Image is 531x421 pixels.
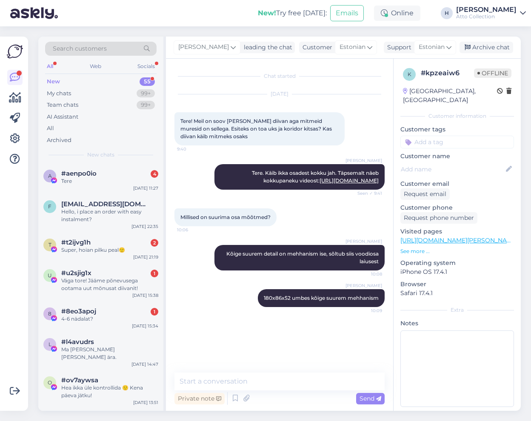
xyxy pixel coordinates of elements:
[48,272,52,279] span: u
[133,254,158,260] div: [DATE] 21:19
[258,9,276,17] b: New!
[226,250,380,265] span: Kõige suurem detail on mehhanism ise, sõltub siis voodiosa laiusest
[174,393,225,404] div: Private note
[151,239,158,247] div: 2
[45,61,55,72] div: All
[132,292,158,299] div: [DATE] 15:38
[400,212,477,224] div: Request phone number
[136,61,157,72] div: Socials
[61,200,150,208] span: fatima.asad88@icloud.com
[360,395,381,402] span: Send
[61,307,96,315] span: #8eo3apoj
[258,8,327,18] div: Try free [DATE]:
[345,282,382,289] span: [PERSON_NAME]
[88,61,103,72] div: Web
[456,6,526,20] a: [PERSON_NAME]Atto Collection
[400,125,514,134] p: Customer tags
[400,259,514,267] p: Operating system
[47,136,71,145] div: Archived
[49,242,51,248] span: t
[53,44,107,53] span: Search customers
[47,113,78,121] div: AI Assistant
[174,90,385,98] div: [DATE]
[320,177,379,184] a: [URL][DOMAIN_NAME]
[180,214,271,220] span: Millised on suurima osa mõõtmed?
[132,323,158,329] div: [DATE] 15:34
[61,208,158,223] div: Hello, i place an order with easy instalment?
[137,101,155,109] div: 99+
[7,43,23,60] img: Askly Logo
[340,43,365,52] span: Estonian
[47,89,71,98] div: My chats
[47,124,54,133] div: All
[408,71,411,77] span: k
[131,361,158,367] div: [DATE] 14:47
[133,399,158,406] div: [DATE] 13:51
[61,346,158,361] div: Ma [PERSON_NAME] [PERSON_NAME] ära.
[350,307,382,314] span: 10:09
[460,42,513,53] div: Archive chat
[400,319,514,328] p: Notes
[48,379,52,386] span: o
[240,43,292,52] div: leading the chat
[61,376,98,384] span: #ov7aywsa
[456,6,517,13] div: [PERSON_NAME]
[177,227,209,233] span: 10:06
[174,72,385,80] div: Chat started
[400,203,514,212] p: Customer phone
[264,295,379,301] span: 180x86x52 umbes kõige suurem mehhanism
[441,7,453,19] div: H
[151,308,158,316] div: 1
[61,315,158,323] div: 4-6 nädalat?
[400,112,514,120] div: Customer information
[345,157,382,164] span: [PERSON_NAME]
[400,179,514,188] p: Customer email
[48,203,51,210] span: f
[61,246,158,254] div: Super, hoian pilku peal🙂
[48,173,52,179] span: a
[350,271,382,277] span: 10:08
[178,43,229,52] span: [PERSON_NAME]
[400,247,514,255] p: See more ...
[401,165,504,174] input: Add name
[403,87,497,105] div: [GEOGRAPHIC_DATA], [GEOGRAPHIC_DATA]
[49,341,51,347] span: l
[61,384,158,399] div: Hea ikka üle kontrollida 🙂 Kena päeva jätku!
[61,269,91,277] span: #u2sjig1x
[350,190,382,196] span: Seen ✓ 9:41
[330,5,364,21] button: Emails
[177,146,209,152] span: 9:40
[421,68,474,78] div: # kpzeaiw6
[374,6,420,21] div: Online
[400,306,514,314] div: Extra
[384,43,411,52] div: Support
[400,152,514,161] p: Customer name
[87,151,114,159] span: New chats
[400,236,518,244] a: [URL][DOMAIN_NAME][PERSON_NAME]
[48,310,51,317] span: 8
[474,68,511,78] span: Offline
[61,170,97,177] span: #aenpo0io
[140,77,155,86] div: 55
[299,43,332,52] div: Customer
[400,267,514,276] p: iPhone OS 17.4.1
[61,338,94,346] span: #l4avudrs
[47,101,78,109] div: Team chats
[252,170,380,184] span: Tere. Käib ikka osadest kokku jah. Täpsemalt näeb kokkupaneku videost:
[151,270,158,277] div: 1
[133,185,158,191] div: [DATE] 11:27
[400,188,450,200] div: Request email
[419,43,445,52] span: Estonian
[400,289,514,298] p: Safari 17.4.1
[137,89,155,98] div: 99+
[131,223,158,230] div: [DATE] 22:35
[151,170,158,178] div: 4
[47,77,60,86] div: New
[400,227,514,236] p: Visited pages
[345,238,382,245] span: [PERSON_NAME]
[61,277,158,292] div: Väga tore! Jääme põnevusega ootama uut mõnusat diivanit!
[61,177,158,185] div: Tere
[400,280,514,289] p: Browser
[180,118,333,139] span: Tere! Meil on soov [PERSON_NAME] diivan aga mitmeid muresid on sellega. Esiteks on toa uks ja kor...
[61,239,91,246] span: #t2ijvg1h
